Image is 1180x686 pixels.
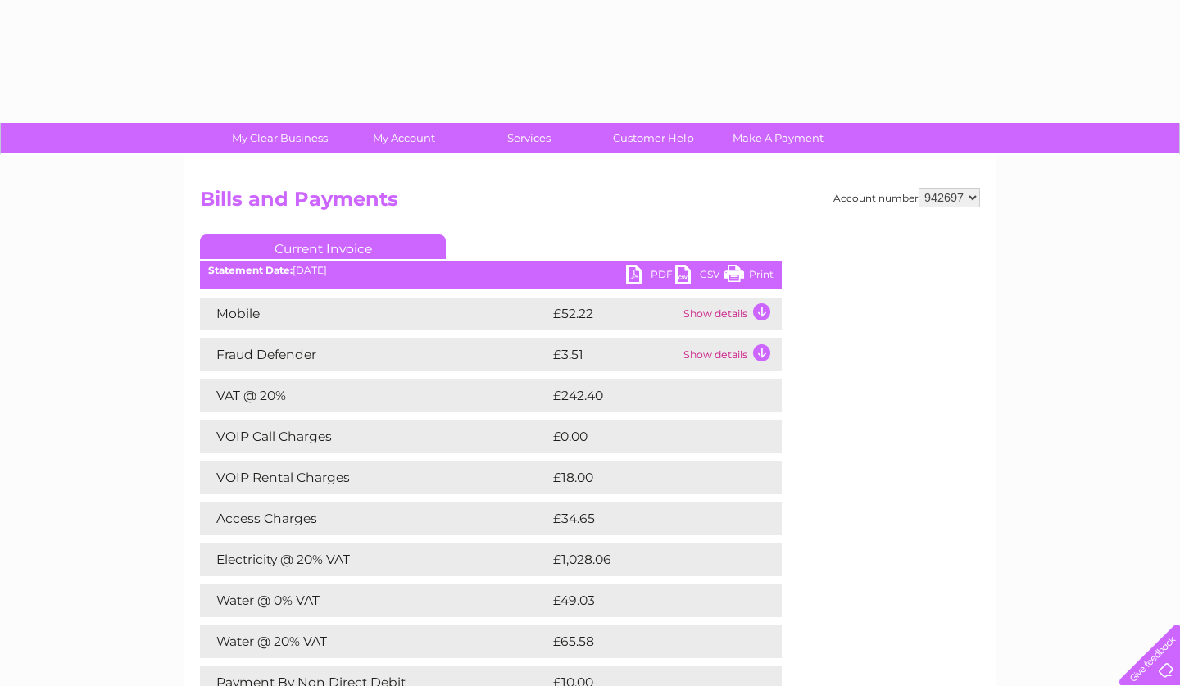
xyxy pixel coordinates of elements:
a: Services [461,123,597,153]
td: VOIP Rental Charges [200,461,549,494]
a: PDF [626,265,675,288]
a: Make A Payment [710,123,846,153]
a: CSV [675,265,724,288]
div: [DATE] [200,265,782,276]
a: Print [724,265,774,288]
a: Current Invoice [200,234,446,259]
td: Electricity @ 20% VAT [200,543,549,576]
td: £3.51 [549,338,679,371]
a: My Clear Business [212,123,347,153]
td: £49.03 [549,584,749,617]
div: Account number [833,188,980,207]
a: Customer Help [586,123,721,153]
td: £34.65 [549,502,749,535]
td: VOIP Call Charges [200,420,549,453]
td: Water @ 0% VAT [200,584,549,617]
td: VAT @ 20% [200,379,549,412]
h2: Bills and Payments [200,188,980,219]
td: Access Charges [200,502,549,535]
td: Show details [679,298,782,330]
a: My Account [337,123,472,153]
b: Statement Date: [208,264,293,276]
td: £242.40 [549,379,753,412]
td: Fraud Defender [200,338,549,371]
td: Water @ 20% VAT [200,625,549,658]
td: Show details [679,338,782,371]
td: £1,028.06 [549,543,756,576]
td: £65.58 [549,625,748,658]
td: Mobile [200,298,549,330]
td: £52.22 [549,298,679,330]
td: £18.00 [549,461,748,494]
td: £0.00 [549,420,744,453]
